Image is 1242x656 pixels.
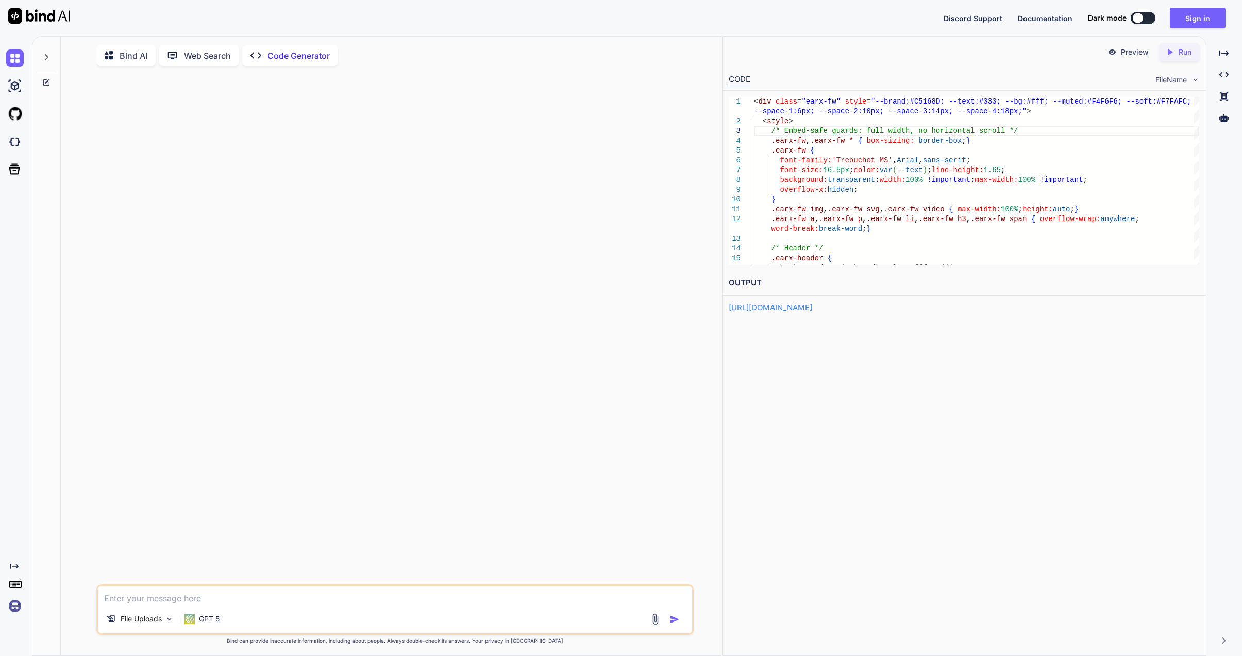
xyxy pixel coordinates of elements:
[729,74,750,86] div: CODE
[806,137,810,145] span: ,
[858,137,862,145] span: {
[6,49,24,67] img: chat
[949,205,953,213] span: {
[884,264,910,272] span: color:
[854,166,880,174] span: color:
[867,205,880,213] span: svg
[988,127,1018,135] span: roll */
[944,13,1002,24] button: Discord Support
[923,205,945,213] span: video
[897,166,923,174] span: --text
[880,264,884,272] span: ;
[729,195,741,205] div: 10
[6,77,24,95] img: ai-studio
[729,136,741,146] div: 4
[871,97,1087,106] span: "--brand:#C5168D; --text:#333; --bg:#fff; --muted:
[819,215,853,223] span: .earx-fw
[811,137,845,145] span: .earx-fw
[962,137,966,145] span: ;
[1018,13,1072,24] button: Documentation
[880,166,893,174] span: var
[1031,215,1035,223] span: {
[1001,205,1018,213] span: 100%
[771,254,824,262] span: .earx-header
[1088,13,1127,23] span: Dark mode
[867,97,871,106] span: =
[867,225,871,233] span: }
[880,205,884,213] span: ,
[1075,205,1079,213] span: }
[771,127,988,135] span: /* Embed-safe guards: full width, no horizontal sc
[984,166,1001,174] span: 1.65
[771,244,824,253] span: /* Header */
[966,264,984,272] span: 16px
[1001,166,1005,174] span: ;
[729,116,741,126] div: 2
[910,264,928,272] span: #fff
[970,176,975,184] span: ;
[975,176,1018,184] span: max-width:
[1155,75,1187,85] span: FileName
[6,597,24,615] img: signin
[165,615,174,624] img: Pick Models
[897,156,919,164] span: Arial
[729,214,741,224] div: 12
[1179,47,1191,57] p: Run
[1107,47,1117,57] img: preview
[923,166,927,174] span: )
[729,97,741,107] div: 1
[729,165,741,175] div: 7
[1121,47,1149,57] p: Preview
[862,215,866,223] span: ,
[932,264,966,272] span: padding:
[729,126,741,136] div: 3
[811,146,815,155] span: {
[970,215,1005,223] span: .earx-fw
[729,244,741,254] div: 14
[184,614,195,624] img: GPT 5
[932,166,984,174] span: line-height:
[828,205,862,213] span: .earx-fw
[958,215,966,223] span: h3
[267,49,330,62] p: Code Generator
[1070,205,1075,213] span: ;
[824,166,849,174] span: 16.5px
[729,146,741,156] div: 5
[771,205,806,213] span: .earx-fw
[867,215,901,223] span: .earx-fw
[1018,205,1022,213] span: ;
[780,156,832,164] span: font-family:
[754,97,758,106] span: <
[876,176,880,184] span: ;
[797,97,801,106] span: =
[828,186,853,194] span: hidden
[759,97,771,106] span: div
[184,49,231,62] p: Web Search
[867,137,914,145] span: box-sizing:
[1101,215,1135,223] span: anywhere
[729,156,741,165] div: 6
[884,205,918,213] span: .earx-fw
[905,176,923,184] span: 100%
[780,186,828,194] span: overflow-x:
[1191,75,1200,84] img: chevron down
[6,105,24,123] img: githubLight
[729,234,741,244] div: 13
[763,117,767,125] span: <
[862,225,866,233] span: ;
[811,215,815,223] span: a
[754,107,970,115] span: --space-1:6px; --space-2:10px; --space-3:14px; --s
[845,97,867,106] span: style
[1170,8,1226,28] button: Sign in
[966,137,970,145] span: }
[1018,14,1072,23] span: Documentation
[723,271,1205,295] h2: OUTPUT
[1087,97,1191,106] span: #F4F6F6; --soft:#F7FAFC;
[958,205,1001,213] span: max-width:
[729,263,741,273] div: 16
[771,225,819,233] span: word-break:
[828,264,841,272] span: var
[729,185,741,195] div: 9
[789,117,793,125] span: >
[893,166,897,174] span: (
